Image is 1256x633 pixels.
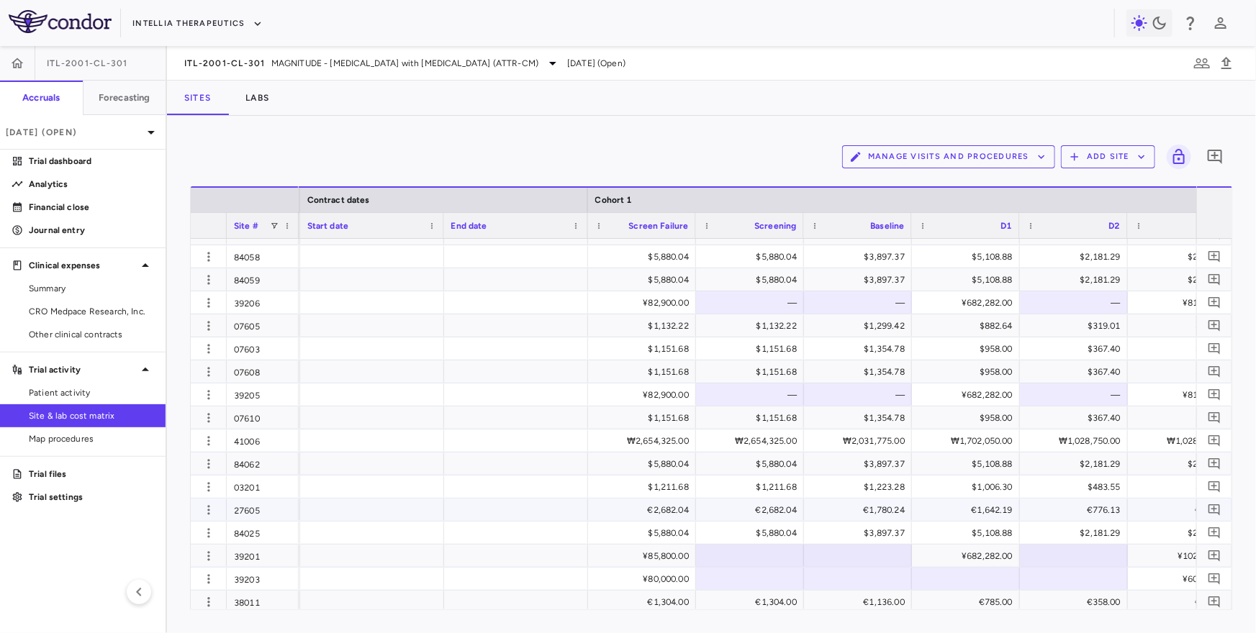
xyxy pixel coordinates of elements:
div: $2,181.29 [1033,268,1121,291]
svg: Add comment [1206,148,1224,165]
div: ¥80,000.00 [601,568,689,591]
p: Financial close [29,201,154,214]
span: Patient activity [29,386,154,399]
svg: Add comment [1208,549,1221,563]
div: $958.00 [925,360,1013,383]
span: ITL-2001-CL-301 [47,58,128,69]
p: Clinical expenses [29,259,137,272]
button: Intellia Therapeutics [132,12,262,35]
div: $1,354.78 [817,337,905,360]
button: Add comment [1205,546,1224,565]
svg: Add comment [1208,250,1221,263]
div: $2,186.39 [1141,522,1229,545]
div: 07608 [227,360,299,383]
div: — [709,383,797,406]
div: $2,186.39 [1141,452,1229,475]
div: $958.00 [925,406,1013,429]
div: $2,181.29 [1033,245,1121,268]
div: 38011 [227,591,299,613]
div: $1,151.68 [601,360,689,383]
span: Summary [29,282,154,295]
button: Manage Visits and Procedures [842,145,1055,168]
div: 07603 [227,337,299,360]
div: ¥682,282.00 [925,383,1013,406]
span: Map procedures [29,432,154,445]
div: $1,132.22 [601,314,689,337]
div: 41006 [227,429,299,452]
div: — [817,383,905,406]
svg: Add comment [1208,296,1221,309]
svg: Add comment [1208,434,1221,447]
div: 07610 [227,406,299,429]
svg: Add comment [1208,595,1221,609]
div: €1,642.19 [925,498,1013,522]
h6: Accruals [22,91,60,104]
span: Site # [234,221,258,231]
div: €776.13 [1141,498,1229,522]
button: Add comment [1205,316,1224,335]
svg: Add comment [1208,227,1221,240]
div: 39201 [227,545,299,567]
span: ITL-2001-CL-301 [184,58,266,69]
svg: Add comment [1208,572,1221,586]
button: Add comment [1205,408,1224,427]
div: $958.00 [925,337,1013,360]
button: Add comment [1203,145,1227,169]
div: ¥82,900.00 [601,383,689,406]
div: ₩2,654,325.00 [709,429,797,452]
svg: Add comment [1208,503,1221,516]
div: 84025 [227,522,299,544]
div: $1,151.68 [709,360,797,383]
p: Journal entry [29,224,154,237]
span: Screening [755,221,797,231]
div: $5,880.04 [601,268,689,291]
h6: Forecasting [99,91,150,104]
div: $483.55 [1141,475,1229,498]
span: Start date [307,221,349,231]
button: Add comment [1205,339,1224,358]
button: Add comment [1205,569,1224,588]
span: Site & lab cost matrix [29,409,154,422]
div: $1,299.42 [817,314,905,337]
div: ¥682,282.00 [925,545,1013,568]
button: Add Site [1061,145,1155,168]
div: €1,780.24 [817,498,905,522]
svg: Add comment [1208,411,1221,424]
button: Add comment [1205,247,1224,266]
p: Trial dashboard [29,155,154,168]
button: Add comment [1205,454,1224,473]
div: $1,211.68 [601,475,689,498]
span: CRO Medpace Research, Inc. [29,305,154,318]
div: €776.13 [1033,498,1121,522]
div: ₩1,028,750.00 [1141,429,1229,452]
div: $1,006.30 [925,475,1013,498]
div: $5,108.88 [925,245,1013,268]
button: Sites [167,81,228,115]
div: $5,880.04 [601,522,689,545]
div: $5,880.04 [709,245,797,268]
div: $3,897.37 [817,245,905,268]
span: End date [451,221,487,231]
div: ¥81,216.00 [1141,291,1229,314]
div: $5,880.04 [709,452,797,475]
button: Add comment [1205,500,1224,519]
div: 84062 [227,452,299,475]
button: Add comment [1205,523,1224,542]
div: $367.40 [1033,337,1121,360]
div: $5,108.88 [925,522,1013,545]
div: $319.01 [1141,314,1229,337]
div: $5,108.88 [925,268,1013,291]
span: Screen Failure [629,221,689,231]
div: $5,108.88 [925,452,1013,475]
span: Lock grid [1161,145,1191,169]
div: — [1033,291,1121,314]
div: $1,151.68 [601,337,689,360]
button: Add comment [1205,431,1224,450]
div: 27605 [227,498,299,521]
div: $483.55 [1033,475,1121,498]
svg: Add comment [1208,526,1221,539]
span: Other clinical contracts [29,328,154,341]
span: MAGNITUDE - [MEDICAL_DATA] with [MEDICAL_DATA] (ATTR-CM) [271,57,538,70]
div: $367.40 [1033,406,1121,429]
p: Trial files [29,468,154,481]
